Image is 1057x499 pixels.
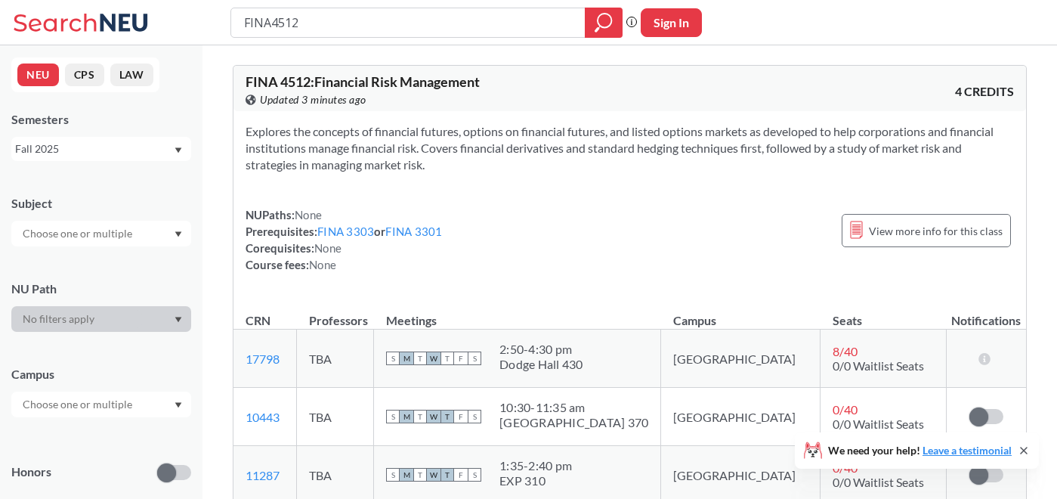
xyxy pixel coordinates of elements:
div: Semesters [11,111,191,128]
div: Dropdown arrow [11,306,191,332]
button: CPS [65,64,104,86]
input: Choose one or multiple [15,225,142,243]
section: Explores the concepts of financial futures, options on financial futures, and listed options mark... [246,123,1014,173]
th: Notifications [947,297,1026,330]
span: 0/0 Waitlist Seats [833,475,924,489]
svg: magnifying glass [595,12,613,33]
span: F [454,468,468,482]
input: Class, professor, course number, "phrase" [243,10,574,36]
span: S [386,468,400,482]
button: LAW [110,64,153,86]
span: M [400,468,413,482]
span: View more info for this class [869,222,1003,240]
span: F [454,410,468,423]
div: Dodge Hall 430 [499,357,583,372]
div: Dropdown arrow [11,221,191,246]
th: Seats [821,297,947,330]
span: S [468,468,481,482]
div: NUPaths: Prerequisites: or Corequisites: Course fees: [246,206,443,273]
div: 1:35 - 2:40 pm [499,458,572,473]
p: Honors [11,463,51,481]
span: M [400,352,413,365]
svg: Dropdown arrow [175,231,182,237]
span: W [427,468,440,482]
th: Professors [297,297,374,330]
span: 0/0 Waitlist Seats [833,358,924,373]
span: None [314,241,342,255]
span: None [295,208,322,222]
th: Meetings [374,297,661,330]
span: We need your help! [828,445,1012,456]
span: 4 CREDITS [955,83,1014,100]
input: Choose one or multiple [15,395,142,414]
span: 0/0 Waitlist Seats [833,417,924,431]
div: Campus [11,366,191,383]
div: Fall 2025 [15,141,173,157]
span: F [454,352,468,365]
span: W [427,410,440,423]
button: NEU [17,64,59,86]
div: CRN [246,312,270,329]
div: magnifying glass [585,8,623,38]
span: T [440,468,454,482]
a: 11287 [246,468,280,482]
a: Leave a testimonial [923,444,1012,457]
a: FINA 3301 [385,225,442,238]
span: S [386,352,400,365]
a: 17798 [246,352,280,366]
div: Subject [11,195,191,212]
span: T [413,468,427,482]
span: T [413,352,427,365]
span: S [468,352,481,365]
svg: Dropdown arrow [175,317,182,323]
a: FINA 3303 [317,225,374,238]
a: 10443 [246,410,280,424]
div: Dropdown arrow [11,392,191,417]
svg: Dropdown arrow [175,147,182,153]
td: [GEOGRAPHIC_DATA] [661,330,821,388]
span: T [413,410,427,423]
div: EXP 310 [499,473,572,488]
span: S [468,410,481,423]
td: TBA [297,388,374,446]
td: TBA [297,330,374,388]
span: Updated 3 minutes ago [260,91,366,108]
button: Sign In [641,8,702,37]
div: [GEOGRAPHIC_DATA] 370 [499,415,648,430]
span: S [386,410,400,423]
div: Fall 2025Dropdown arrow [11,137,191,161]
td: [GEOGRAPHIC_DATA] [661,388,821,446]
span: None [309,258,336,271]
span: T [440,352,454,365]
span: T [440,410,454,423]
div: NU Path [11,280,191,297]
th: Campus [661,297,821,330]
span: FINA 4512 : Financial Risk Management [246,73,480,90]
div: 2:50 - 4:30 pm [499,342,583,357]
span: 0 / 40 [833,402,858,417]
div: 10:30 - 11:35 am [499,400,648,415]
span: 8 / 40 [833,344,858,358]
svg: Dropdown arrow [175,402,182,408]
span: M [400,410,413,423]
span: W [427,352,440,365]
